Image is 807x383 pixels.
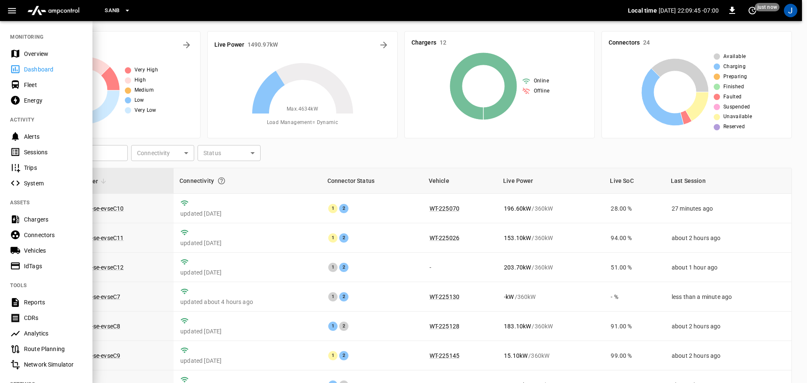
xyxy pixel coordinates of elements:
span: just now [755,3,780,11]
div: Trips [24,164,82,172]
div: IdTags [24,262,82,270]
div: Energy [24,96,82,105]
div: profile-icon [784,4,797,17]
div: Vehicles [24,246,82,255]
p: [DATE] 22:09:45 -07:00 [659,6,719,15]
div: Reports [24,298,82,306]
div: Overview [24,50,82,58]
img: ampcontrol.io logo [24,3,83,18]
span: SanB [105,6,120,16]
div: Network Simulator [24,360,82,369]
div: Route Planning [24,345,82,353]
div: Analytics [24,329,82,338]
div: Sessions [24,148,82,156]
div: Alerts [24,132,82,141]
div: Dashboard [24,65,82,74]
div: Chargers [24,215,82,224]
div: Fleet [24,81,82,89]
button: set refresh interval [746,4,759,17]
div: System [24,179,82,188]
p: Local time [628,6,657,15]
div: Connectors [24,231,82,239]
div: CDRs [24,314,82,322]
